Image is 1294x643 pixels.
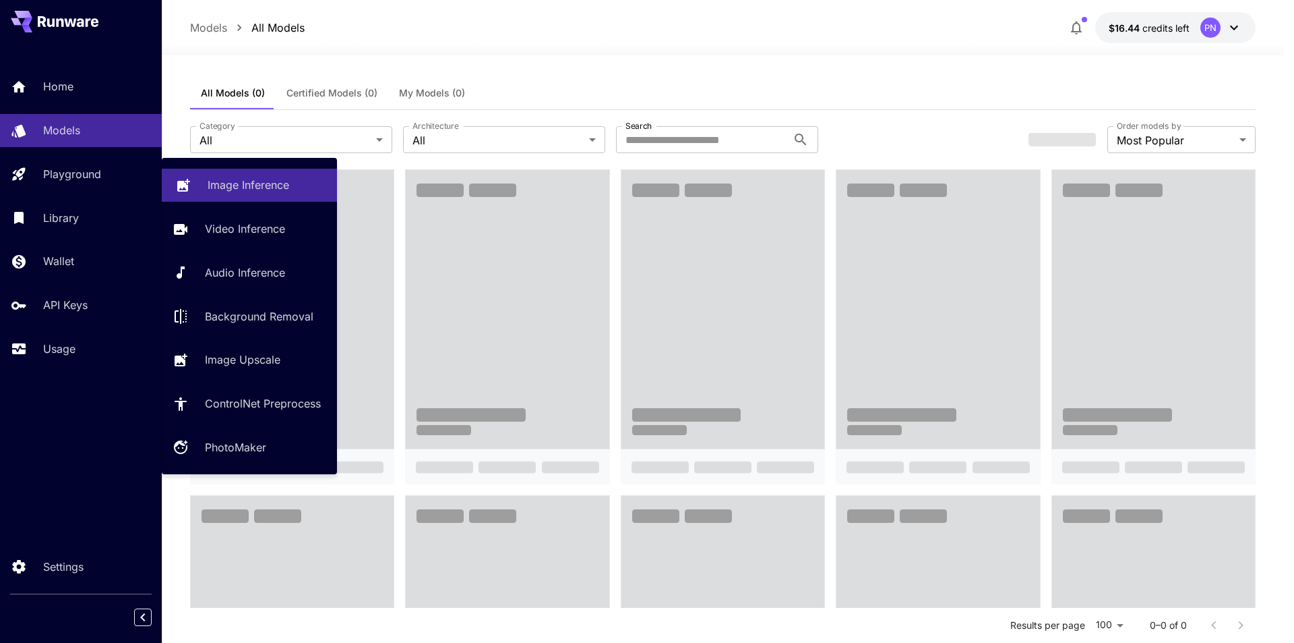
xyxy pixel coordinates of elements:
[162,169,337,202] a: Image Inference
[208,177,289,193] p: Image Inference
[43,253,74,269] p: Wallet
[1150,619,1187,632] p: 0–0 of 0
[43,559,84,575] p: Settings
[205,352,280,368] p: Image Upscale
[144,605,162,630] div: Collapse sidebar
[190,20,305,36] nav: breadcrumb
[199,120,235,132] label: Category
[1010,619,1085,632] p: Results per page
[201,87,265,99] span: All Models (0)
[43,297,88,313] p: API Keys
[1200,18,1221,38] div: PN
[205,439,266,455] p: PhotoMaker
[162,343,337,376] a: Image Upscale
[162,387,337,420] a: ControlNet Preprocess
[162,300,337,333] a: Background Removal
[43,78,73,94] p: Home
[412,120,458,132] label: Architecture
[205,395,321,412] p: ControlNet Preprocess
[205,221,285,237] p: Video Inference
[1109,22,1142,34] span: $16.44
[43,210,79,226] p: Library
[162,431,337,464] a: PhotoMaker
[251,20,305,36] p: All Models
[190,20,227,36] p: Models
[625,120,652,132] label: Search
[205,308,313,325] p: Background Removal
[134,609,152,626] button: Collapse sidebar
[1117,120,1181,132] label: Order models by
[1109,21,1190,35] div: $16.43641
[412,132,584,148] span: All
[43,122,80,138] p: Models
[205,264,285,281] p: Audio Inference
[286,87,377,99] span: Certified Models (0)
[199,132,371,148] span: All
[1090,615,1128,635] div: 100
[399,87,465,99] span: My Models (0)
[1095,12,1256,43] button: $16.43641
[1117,132,1234,148] span: Most Popular
[162,256,337,289] a: Audio Inference
[1142,22,1190,34] span: credits left
[162,213,337,246] a: Video Inference
[43,166,101,182] p: Playground
[43,341,75,357] p: Usage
